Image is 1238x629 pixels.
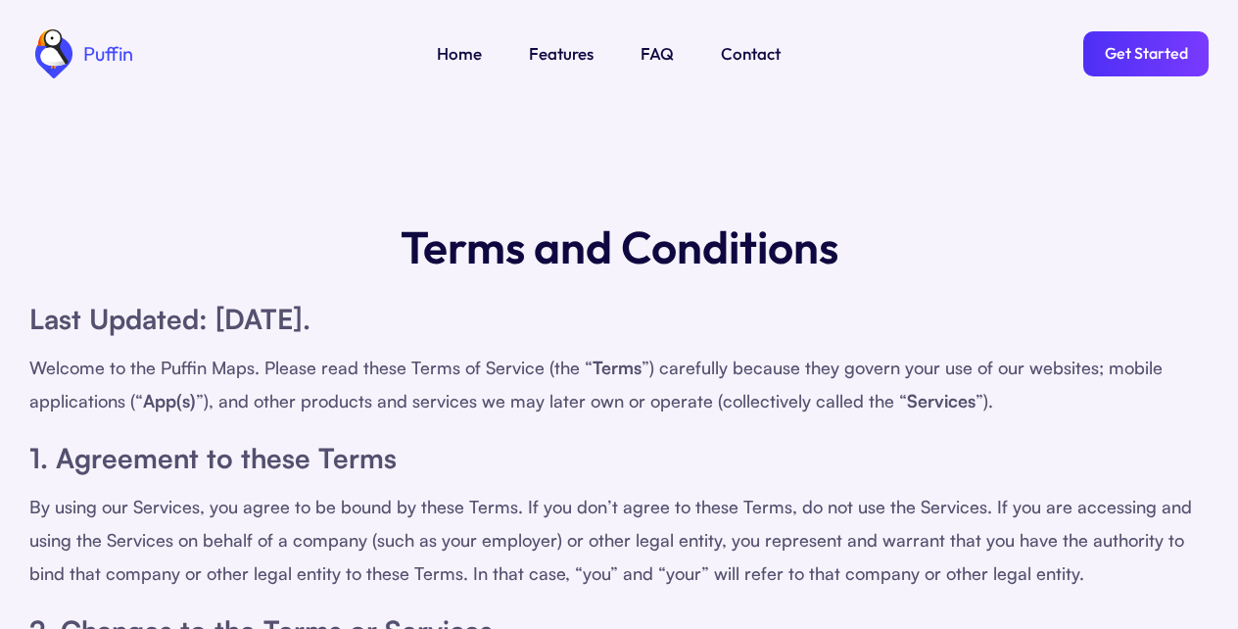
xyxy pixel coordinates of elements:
strong: 1. Agreement to these Terms [29,441,397,475]
strong: Terms [593,357,642,378]
div: By using our Services, you agree to be bound by these Terms. If you don’t agree to these Terms, d... [29,490,1209,590]
a: Home [437,41,482,67]
a: Contact [721,41,781,67]
strong: Services [907,390,976,411]
a: home [29,29,133,78]
a: Features [529,41,594,67]
div: Welcome to the Puffin Maps. Please read these Terms of Service (the “ ”) carefully because they g... [29,351,1209,417]
a: FAQ [641,41,674,67]
h1: Last Updated: [DATE]. [29,298,1209,341]
strong: App(s) [143,390,196,411]
div: Puffin [78,44,133,64]
h1: Terms and Conditions [401,216,838,278]
a: Get Started [1083,31,1209,76]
